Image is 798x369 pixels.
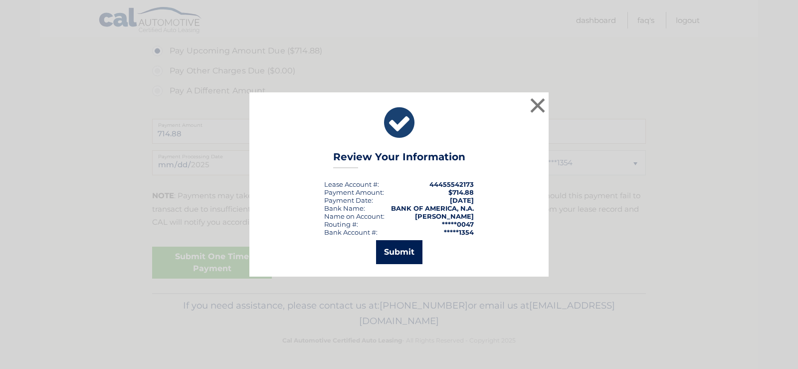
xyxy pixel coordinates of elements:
div: Routing #: [324,220,358,228]
div: Name on Account: [324,212,385,220]
strong: BANK OF AMERICA, N.A. [391,204,474,212]
div: : [324,196,373,204]
strong: 44455542173 [429,180,474,188]
div: Bank Name: [324,204,365,212]
button: × [528,95,548,115]
h3: Review Your Information [333,151,465,168]
span: Payment Date [324,196,372,204]
button: Submit [376,240,422,264]
div: Lease Account #: [324,180,379,188]
div: Payment Amount: [324,188,384,196]
div: Bank Account #: [324,228,378,236]
strong: [PERSON_NAME] [415,212,474,220]
span: $714.88 [448,188,474,196]
span: [DATE] [450,196,474,204]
